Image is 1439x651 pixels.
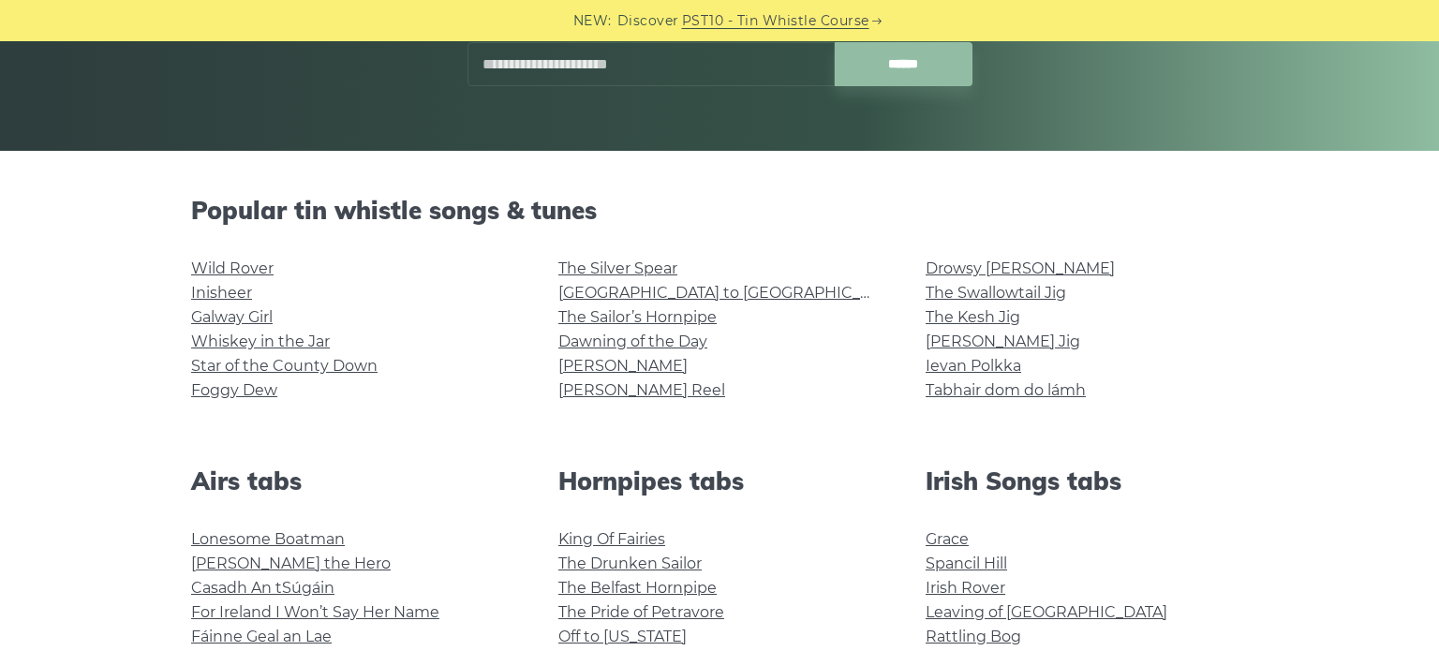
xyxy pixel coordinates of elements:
[926,466,1248,496] h2: Irish Songs tabs
[191,284,252,302] a: Inisheer
[558,628,687,645] a: Off to [US_STATE]
[926,628,1021,645] a: Rattling Bog
[191,308,273,326] a: Galway Girl
[558,603,724,621] a: The Pride of Petravore
[191,333,330,350] a: Whiskey in the Jar
[558,466,881,496] h2: Hornpipes tabs
[926,530,969,548] a: Grace
[682,10,869,32] a: PST10 - Tin Whistle Course
[191,579,334,597] a: Casadh An tSúgáin
[191,628,332,645] a: Fáinne Geal an Lae
[926,284,1066,302] a: The Swallowtail Jig
[558,530,665,548] a: King Of Fairies
[191,196,1248,225] h2: Popular tin whistle songs & tunes
[558,555,702,572] a: The Drunken Sailor
[926,259,1115,277] a: Drowsy [PERSON_NAME]
[617,10,679,32] span: Discover
[191,259,274,277] a: Wild Rover
[558,333,707,350] a: Dawning of the Day
[191,530,345,548] a: Lonesome Boatman
[926,333,1080,350] a: [PERSON_NAME] Jig
[558,308,717,326] a: The Sailor’s Hornpipe
[558,284,904,302] a: [GEOGRAPHIC_DATA] to [GEOGRAPHIC_DATA]
[558,579,717,597] a: The Belfast Hornpipe
[926,308,1020,326] a: The Kesh Jig
[558,381,725,399] a: [PERSON_NAME] Reel
[926,579,1005,597] a: Irish Rover
[191,466,513,496] h2: Airs tabs
[573,10,612,32] span: NEW:
[926,381,1086,399] a: Tabhair dom do lámh
[191,555,391,572] a: [PERSON_NAME] the Hero
[558,259,677,277] a: The Silver Spear
[926,357,1021,375] a: Ievan Polkka
[926,603,1167,621] a: Leaving of [GEOGRAPHIC_DATA]
[191,381,277,399] a: Foggy Dew
[558,357,688,375] a: [PERSON_NAME]
[191,357,378,375] a: Star of the County Down
[191,603,439,621] a: For Ireland I Won’t Say Her Name
[926,555,1007,572] a: Spancil Hill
